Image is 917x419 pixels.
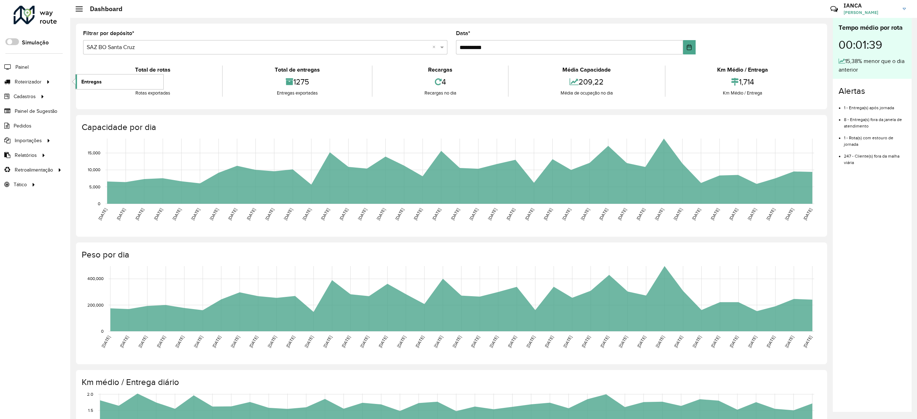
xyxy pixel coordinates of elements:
text: [DATE] [692,335,702,348]
text: [DATE] [193,335,203,348]
text: [DATE] [230,335,240,348]
text: [DATE] [359,335,370,348]
h4: Km médio / Entrega diário [82,377,820,387]
text: [DATE] [654,207,664,221]
text: [DATE] [172,207,182,221]
label: Simulação [22,38,49,47]
text: [DATE] [710,207,720,221]
text: [DATE] [396,335,407,348]
text: [DATE] [784,335,794,348]
li: 8 - Entrega(s) fora da janela de atendimento [844,111,906,129]
label: Data [456,29,470,38]
text: [DATE] [635,207,646,221]
text: [DATE] [376,207,386,221]
text: [DATE] [190,207,201,221]
text: 10,000 [88,168,100,172]
text: [DATE] [581,335,591,348]
div: Tempo médio por rota [839,23,906,33]
text: [DATE] [97,207,108,221]
text: [DATE] [747,207,757,221]
span: Roteirizador [15,78,42,86]
text: [DATE] [138,335,148,348]
div: 4 [374,74,506,90]
div: Recargas no dia [374,90,506,97]
span: Tático [14,181,27,188]
text: [DATE] [507,335,517,348]
span: [PERSON_NAME] [844,9,897,16]
span: Clear all [432,43,438,52]
text: [DATE] [101,335,111,348]
text: [DATE] [285,335,296,348]
text: [DATE] [320,207,330,221]
text: [DATE] [119,335,129,348]
text: [DATE] [470,335,480,348]
text: [DATE] [747,335,758,348]
h4: Capacidade por dia [82,122,820,133]
text: [DATE] [227,207,237,221]
text: [DATE] [524,207,534,221]
span: Painel [15,63,29,71]
text: [DATE] [525,335,536,348]
text: [DATE] [617,207,627,221]
text: [DATE] [304,335,314,348]
text: [DATE] [341,335,351,348]
div: Total de entregas [225,66,370,74]
text: [DATE] [784,207,794,221]
text: [DATE] [283,207,293,221]
text: [DATE] [469,207,479,221]
text: [DATE] [208,207,219,221]
text: [DATE] [544,335,554,348]
text: [DATE] [302,207,312,221]
div: Total de rotas [85,66,220,74]
li: 1 - Entrega(s) após jornada [844,99,906,111]
li: 1 - Rota(s) com estouro de jornada [844,129,906,148]
button: Choose Date [683,40,696,54]
text: [DATE] [267,335,277,348]
text: [DATE] [562,335,573,348]
text: [DATE] [450,207,460,221]
div: 1,714 [667,74,818,90]
text: [DATE] [394,207,405,221]
text: 2.0 [87,392,93,396]
h4: Peso por dia [82,250,820,260]
text: [DATE] [802,335,813,348]
text: [DATE] [765,207,776,221]
text: [DATE] [636,335,647,348]
text: [DATE] [339,207,349,221]
text: [DATE] [673,335,683,348]
label: Filtrar por depósito [83,29,134,38]
text: [DATE] [246,207,256,221]
h2: Dashboard [83,5,123,13]
text: [DATE] [673,207,683,221]
text: [DATE] [618,335,628,348]
text: [DATE] [729,335,739,348]
text: [DATE] [174,335,185,348]
div: 1275 [225,74,370,90]
text: [DATE] [487,207,498,221]
text: 15,000 [88,150,100,155]
text: [DATE] [134,207,145,221]
text: [DATE] [598,207,609,221]
h4: Alertas [839,86,906,96]
span: Importações [15,137,42,144]
text: [DATE] [248,335,259,348]
div: Entregas exportadas [225,90,370,97]
text: [DATE] [322,335,332,348]
a: Contato Rápido [826,1,842,17]
text: 0 [101,329,104,333]
li: 247 - Cliente(s) fora da malha viária [844,148,906,166]
text: [DATE] [599,335,610,348]
text: [DATE] [156,335,166,348]
text: 1.5 [88,408,93,413]
text: [DATE] [802,207,813,221]
text: [DATE] [378,335,388,348]
text: [DATE] [710,335,720,348]
text: [DATE] [357,207,368,221]
text: [DATE] [414,335,425,348]
text: [DATE] [451,335,462,348]
div: Recargas [374,66,506,74]
text: [DATE] [728,207,739,221]
span: Entregas [81,78,102,86]
text: [DATE] [543,207,553,221]
text: [DATE] [116,207,126,221]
